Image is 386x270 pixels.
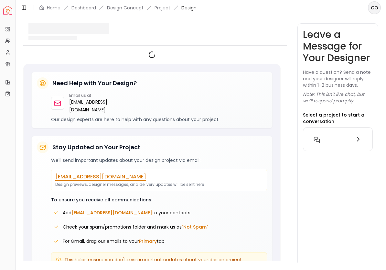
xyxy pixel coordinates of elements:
span: Add to your contacts [63,209,190,216]
h5: Stay Updated on Your Project [52,143,140,152]
span: This helps ensure you don't miss important updates about your design project. [64,256,243,263]
button: CO [368,1,381,14]
nav: breadcrumb [39,5,197,11]
a: Dashboard [71,5,96,11]
p: Have a question? Send a note and your designer will reply within 1–2 business days. [303,69,373,88]
a: [EMAIL_ADDRESS][DOMAIN_NAME] [69,98,107,114]
span: Check your spam/promotions folder and mark us as [63,224,208,230]
a: Spacejoy [3,6,12,15]
a: Project [155,5,170,11]
span: Design [181,5,197,11]
span: CO [369,2,380,14]
p: Design previews, designer messages, and delivery updates will be sent here [55,182,263,187]
p: Select a project to start a conversation [303,112,373,125]
span: "Not Spam" [182,224,208,230]
p: Email us at [69,93,107,98]
p: Note: This isn’t live chat, but we’ll respond promptly. [303,91,373,104]
h5: Need Help with Your Design? [52,79,137,88]
a: Home [47,5,60,11]
p: Our design experts are here to help with any questions about your project. [51,116,267,123]
span: For Gmail, drag our emails to your tab [63,238,165,244]
img: Spacejoy Logo [3,6,12,15]
li: Design Concept [107,5,144,11]
p: To ensure you receive all communications: [51,197,267,203]
h3: Leave a Message for Your Designer [303,29,373,64]
span: Primary [139,238,157,244]
p: We'll send important updates about your design project via email: [51,157,267,163]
